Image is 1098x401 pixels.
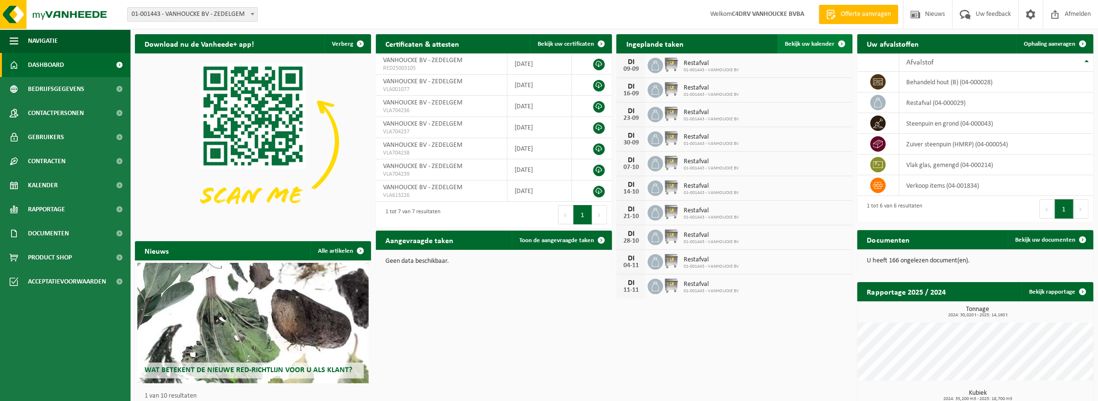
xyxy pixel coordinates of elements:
[862,198,922,220] div: 1 tot 6 van 6 resultaten
[28,29,58,53] span: Navigatie
[732,11,804,18] strong: C4DRV VANHOUCKE BVBA
[28,270,106,294] span: Acceptatievoorwaarden
[663,228,679,245] img: WB-1100-GAL-GY-02
[507,181,572,202] td: [DATE]
[862,313,1093,318] span: 2024: 30,020 t - 2025: 14,160 t
[621,58,640,66] div: DI
[621,164,640,171] div: 07-10
[621,83,640,91] div: DI
[376,231,463,249] h2: Aangevraagde taken
[683,84,739,92] span: Restafval
[621,156,640,164] div: DI
[683,116,739,122] span: 01-001443 - VANHOUCKE BV
[145,393,366,400] p: 1 van 10 resultaten
[592,205,607,224] button: Next
[383,57,463,64] span: VANHOUCKE BV - ZEDELGEM
[1015,237,1075,243] span: Bekijk uw documenten
[899,92,1093,113] td: restafval (04-000029)
[683,92,739,98] span: 01-001443 - VANHOUCKE BV
[683,281,739,288] span: Restafval
[137,263,369,383] a: Wat betekent de nieuwe RED-richtlijn voor u als klant?
[867,258,1084,264] p: U heeft 166 ongelezen document(en).
[683,158,739,166] span: Restafval
[507,53,572,75] td: [DATE]
[383,163,463,170] span: VANHOUCKE BV - ZEDELGEM
[683,67,739,73] span: 01-001443 - VANHOUCKE BV
[621,107,640,115] div: DI
[573,205,592,224] button: 1
[621,287,640,294] div: 11-11
[663,56,679,73] img: WB-1100-GAL-GY-02
[683,190,739,196] span: 01-001443 - VANHOUCKE BV
[381,204,440,225] div: 1 tot 7 van 7 resultaten
[857,34,928,53] h2: Uw afvalstoffen
[383,120,463,128] span: VANHOUCKE BV - ZEDELGEM
[663,155,679,171] img: WB-1100-GAL-GY-02
[507,96,572,117] td: [DATE]
[621,255,640,262] div: DI
[28,53,64,77] span: Dashboard
[663,130,679,146] img: WB-1100-GAL-GY-02
[135,241,178,260] h2: Nieuws
[621,132,640,140] div: DI
[507,75,572,96] td: [DATE]
[507,117,572,138] td: [DATE]
[558,205,573,224] button: Previous
[621,140,640,146] div: 30-09
[683,109,739,116] span: Restafval
[819,5,898,24] a: Offerte aanvragen
[621,189,640,195] div: 14-10
[28,173,58,197] span: Kalender
[28,125,64,149] span: Gebruikers
[663,253,679,269] img: WB-1100-GAL-GY-02
[28,149,66,173] span: Contracten
[1021,282,1092,301] a: Bekijk rapportage
[383,128,500,136] span: VLA704237
[663,81,679,97] img: WB-1100-GAL-GY-02
[1039,199,1055,219] button: Previous
[507,159,572,181] td: [DATE]
[376,34,469,53] h2: Certificaten & attesten
[663,277,679,294] img: WB-1100-GAL-GY-02
[128,8,257,21] span: 01-001443 - VANHOUCKE BV - ZEDELGEM
[538,41,594,47] span: Bekijk uw certificaten
[899,175,1093,196] td: verkoop items (04-001834)
[507,138,572,159] td: [DATE]
[899,113,1093,134] td: steenpuin en grond (04-000043)
[683,207,739,215] span: Restafval
[1007,230,1092,249] a: Bekijk uw documenten
[383,107,500,115] span: VLA704236
[683,182,739,190] span: Restafval
[1024,41,1075,47] span: Ophaling aanvragen
[862,306,1093,318] h3: Tonnage
[906,59,934,66] span: Afvalstof
[899,134,1093,155] td: zuiver steenpuin (HMRP) (04-000054)
[621,181,640,189] div: DI
[857,282,955,301] h2: Rapportage 2025 / 2024
[135,53,371,230] img: Download de VHEPlus App
[28,77,84,101] span: Bedrijfsgegevens
[621,279,640,287] div: DI
[616,34,693,53] h2: Ingeplande taken
[1016,34,1092,53] a: Ophaling aanvragen
[383,78,463,85] span: VANHOUCKE BV - ZEDELGEM
[621,230,640,238] div: DI
[683,288,739,294] span: 01-001443 - VANHOUCKE BV
[663,179,679,195] img: WB-1100-GAL-GY-02
[135,34,264,53] h2: Download nu de Vanheede+ app!
[383,149,500,157] span: VLA704238
[310,241,370,260] a: Alle artikelen
[383,86,500,93] span: VLA001077
[683,239,739,245] span: 01-001443 - VANHOUCKE BV
[899,155,1093,175] td: vlak glas, gemengd (04-000214)
[383,170,500,178] span: VLA704239
[838,10,893,19] span: Offerte aanvragen
[383,65,500,72] span: RED25003105
[683,232,739,239] span: Restafval
[683,141,739,147] span: 01-001443 - VANHOUCKE BV
[621,262,640,269] div: 04-11
[530,34,611,53] a: Bekijk uw certificaten
[683,215,739,220] span: 01-001443 - VANHOUCKE BV
[332,41,353,47] span: Verberg
[663,204,679,220] img: WB-1100-GAL-GY-02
